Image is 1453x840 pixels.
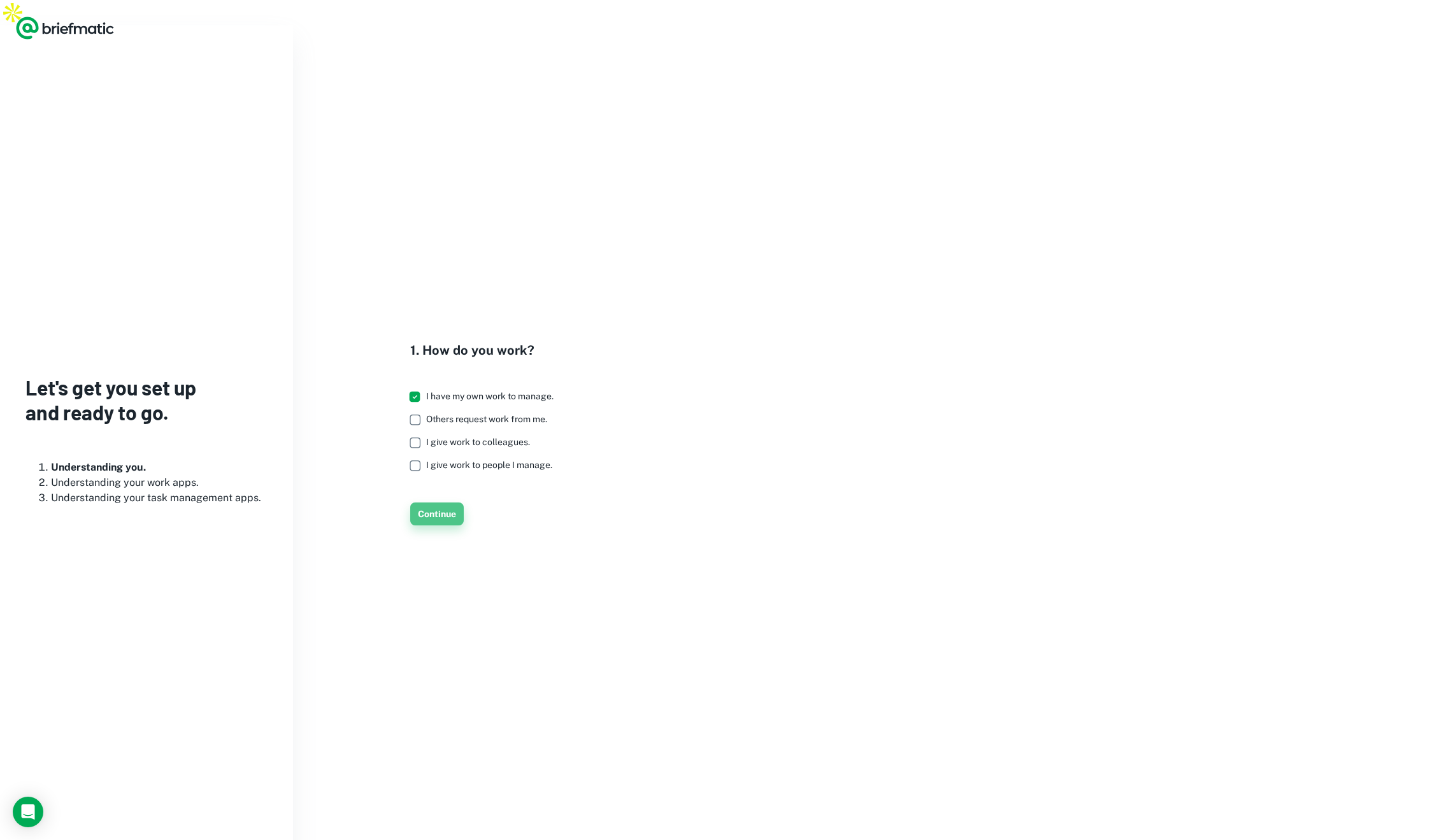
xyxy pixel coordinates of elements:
[25,375,268,424] h3: Let's get you set up and ready to go.
[13,797,43,827] div: Load Chat
[51,475,268,490] li: Understanding your work apps.
[15,15,115,41] a: Logo
[51,461,146,473] b: Understanding you.
[51,490,268,506] li: Understanding your task management apps.
[426,460,552,470] span: I give work to people I manage.
[426,414,547,424] span: Others request work from me.
[410,341,564,360] h4: 1. How do you work?
[426,391,554,401] span: I have my own work to manage.
[410,502,464,525] button: Continue
[426,437,530,447] span: I give work to colleagues.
